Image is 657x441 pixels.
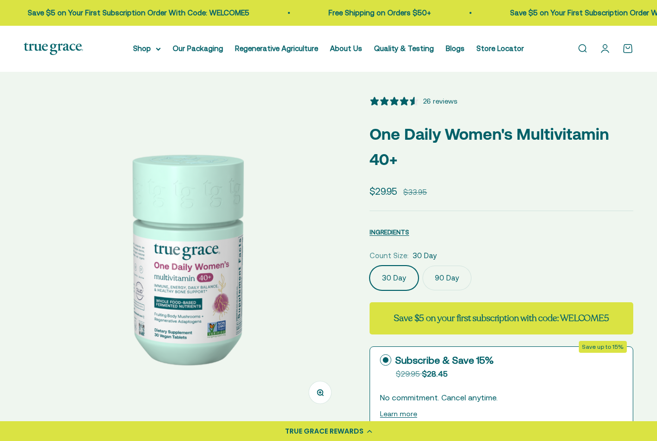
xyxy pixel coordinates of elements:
[330,44,362,53] a: About Us
[235,44,318,53] a: Regenerative Agriculture
[173,44,223,53] a: Our Packaging
[476,44,524,53] a: Store Locator
[370,96,457,107] button: 4.62 stars, 26 ratings
[196,8,298,17] a: Free Shipping on Orders $50+
[374,44,434,53] a: Quality & Testing
[413,250,437,262] span: 30 Day
[394,312,609,324] strong: Save $5 on your first subscription with code: WELCOME5
[24,96,346,418] img: Daily Multivitamin for Immune Support, Energy, Daily Balance, and Healthy Bone Support* Vitamin A...
[423,96,457,107] div: 26 reviews
[403,186,427,198] compare-at-price: $33.95
[370,226,409,238] button: INGREDIENTS
[370,184,397,199] sale-price: $29.95
[370,121,633,172] p: One Daily Women's Multivitamin 40+
[446,44,465,53] a: Blogs
[377,7,599,19] p: Save $5 on Your First Subscription Order With Code: WELCOME5
[133,43,161,55] summary: Shop
[370,228,409,236] span: INGREDIENTS
[285,426,364,437] div: TRUE GRACE REWARDS
[370,250,409,262] legend: Count Size:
